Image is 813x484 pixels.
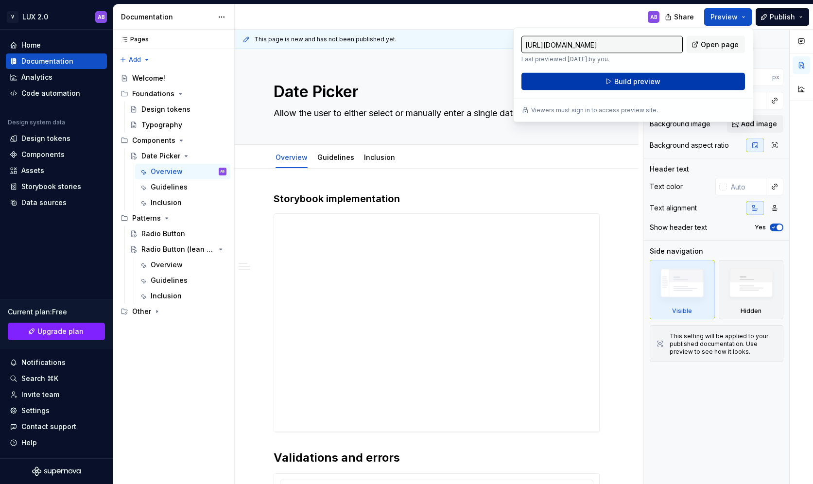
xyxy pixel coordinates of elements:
[141,151,180,161] div: Date Picker
[126,117,230,133] a: Typography
[317,153,354,161] a: Guidelines
[650,119,710,129] div: Background image
[660,8,700,26] button: Share
[121,12,213,22] div: Documentation
[132,213,161,223] div: Patterns
[650,203,697,213] div: Text alignment
[6,131,107,146] a: Design tokens
[360,147,399,167] div: Inclusion
[727,178,766,195] input: Auto
[650,13,657,21] div: AB
[135,195,230,210] a: Inclusion
[6,37,107,53] a: Home
[2,6,111,27] button: VLUX 2.0AB
[117,53,153,67] button: Add
[21,406,50,415] div: Settings
[135,179,230,195] a: Guidelines
[151,198,182,207] div: Inclusion
[6,435,107,450] button: Help
[276,153,308,161] a: Overview
[272,80,598,104] textarea: Date Picker
[704,8,752,26] button: Preview
[22,12,48,22] div: LUX 2.0
[21,134,70,143] div: Design tokens
[272,147,311,167] div: Overview
[135,288,230,304] a: Inclusion
[126,226,230,242] a: Radio Button
[21,40,41,50] div: Home
[8,323,105,340] a: Upgrade plan
[21,390,59,399] div: Invite team
[710,12,738,22] span: Preview
[117,133,230,148] div: Components
[135,164,230,179] a: OverviewAB
[132,73,165,83] div: Welcome!
[129,56,141,64] span: Add
[6,69,107,85] a: Analytics
[614,77,660,86] span: Build preview
[21,422,76,432] div: Contact support
[274,192,600,206] h3: Storybook implementation
[6,163,107,178] a: Assets
[650,164,689,174] div: Header text
[6,147,107,162] a: Components
[741,307,761,315] div: Hidden
[141,229,185,239] div: Radio Button
[521,73,745,90] button: Build preview
[755,224,766,231] label: Yes
[132,89,174,99] div: Foundations
[727,115,783,133] button: Add image
[220,167,225,176] div: AB
[21,88,80,98] div: Code automation
[672,307,692,315] div: Visible
[117,304,230,319] div: Other
[21,358,66,367] div: Notifications
[8,119,65,126] div: Design system data
[6,53,107,69] a: Documentation
[7,11,18,23] div: V
[135,273,230,288] a: Guidelines
[21,166,44,175] div: Assets
[141,120,182,130] div: Typography
[650,140,729,150] div: Background aspect ratio
[135,257,230,273] a: Overview
[151,291,182,301] div: Inclusion
[32,467,81,476] svg: Supernova Logo
[117,35,149,43] div: Pages
[6,371,107,386] button: Search ⌘K
[21,56,73,66] div: Documentation
[21,150,65,159] div: Components
[21,72,52,82] div: Analytics
[126,148,230,164] a: Date Picker
[650,260,715,319] div: Visible
[6,387,107,402] a: Invite team
[735,69,772,86] input: Auto
[6,355,107,370] button: Notifications
[132,307,151,316] div: Other
[132,136,175,145] div: Components
[719,260,784,319] div: Hidden
[770,12,795,22] span: Publish
[674,12,694,22] span: Share
[151,167,183,176] div: Overview
[21,438,37,448] div: Help
[141,244,215,254] div: Radio Button (lean approach)
[6,195,107,210] a: Data sources
[6,419,107,434] button: Contact support
[650,223,707,232] div: Show header text
[521,55,683,63] p: Last previewed [DATE] by you.
[650,246,703,256] div: Side navigation
[772,73,779,81] p: px
[272,105,598,121] textarea: Allow the user to either select or manually enter a single date.
[6,86,107,101] a: Code automation
[6,179,107,194] a: Storybook stories
[531,106,658,114] p: Viewers must sign in to access preview site.
[670,332,777,356] div: This setting will be applied to your published documentation. Use preview to see how it looks.
[364,153,395,161] a: Inclusion
[98,13,105,21] div: AB
[756,8,809,26] button: Publish
[117,86,230,102] div: Foundations
[6,403,107,418] a: Settings
[126,242,230,257] a: Radio Button (lean approach)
